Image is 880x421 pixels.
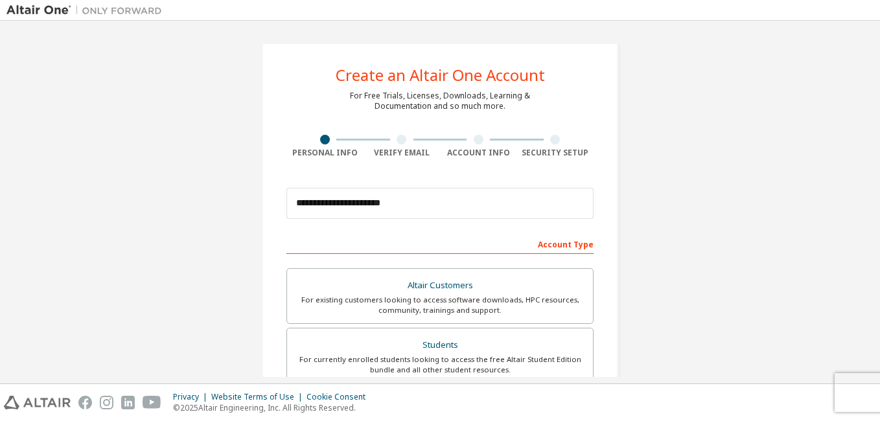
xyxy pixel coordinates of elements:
div: For Free Trials, Licenses, Downloads, Learning & Documentation and so much more. [350,91,530,111]
img: facebook.svg [78,396,92,409]
img: instagram.svg [100,396,113,409]
img: altair_logo.svg [4,396,71,409]
div: Students [295,336,585,354]
div: Verify Email [364,148,441,158]
div: Account Info [440,148,517,158]
div: Account Type [286,233,594,254]
div: Privacy [173,392,211,402]
div: For currently enrolled students looking to access the free Altair Student Edition bundle and all ... [295,354,585,375]
div: Create an Altair One Account [336,67,545,83]
img: Altair One [6,4,168,17]
div: Website Terms of Use [211,392,307,402]
div: Altair Customers [295,277,585,295]
p: © 2025 Altair Engineering, Inc. All Rights Reserved. [173,402,373,413]
div: Cookie Consent [307,392,373,402]
div: For existing customers looking to access software downloads, HPC resources, community, trainings ... [295,295,585,315]
img: youtube.svg [143,396,161,409]
div: Personal Info [286,148,364,158]
div: Security Setup [517,148,594,158]
img: linkedin.svg [121,396,135,409]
